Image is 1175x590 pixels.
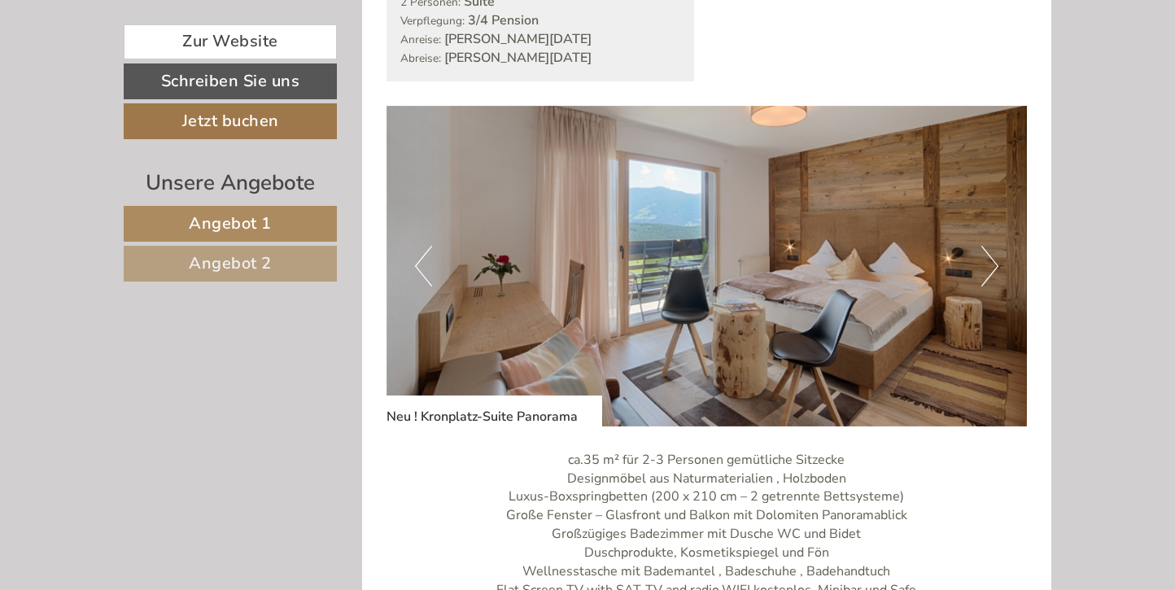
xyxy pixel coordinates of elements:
[124,24,337,59] a: Zur Website
[415,246,432,286] button: Previous
[444,49,592,67] b: [PERSON_NAME][DATE]
[468,11,539,29] b: 3/4 Pension
[981,246,998,286] button: Next
[387,106,1028,426] img: image
[24,79,264,90] small: 20:31
[400,50,441,66] small: Abreise:
[400,32,441,47] small: Anreise:
[444,30,592,48] b: [PERSON_NAME][DATE]
[400,13,465,28] small: Verpflegung:
[124,63,337,99] a: Schreiben Sie uns
[12,44,272,94] div: Guten Tag, wie können wir Ihnen helfen?
[189,212,272,234] span: Angebot 1
[387,396,602,426] div: Neu ! Kronplatz-Suite Panorama
[124,103,337,139] a: Jetzt buchen
[279,12,363,40] div: Sonntag
[124,168,337,198] div: Unsere Angebote
[189,252,272,274] span: Angebot 2
[531,422,641,457] button: Senden
[24,47,264,60] div: Hotel Kristall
